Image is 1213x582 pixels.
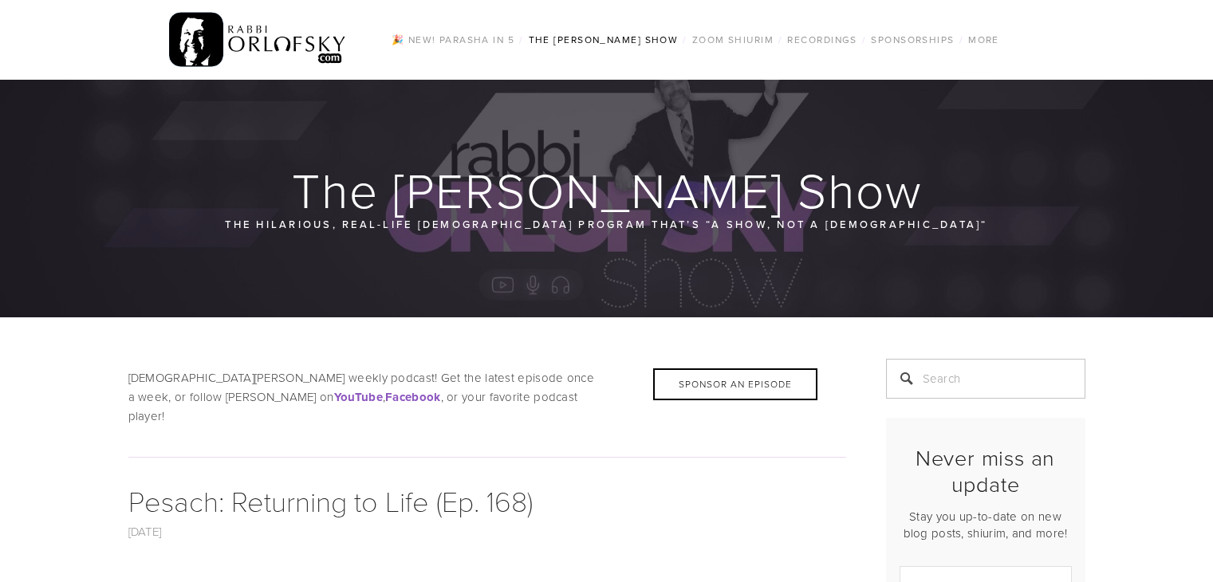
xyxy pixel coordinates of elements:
a: Zoom Shiurim [687,29,778,50]
h1: The [PERSON_NAME] Show [128,164,1087,215]
span: / [519,33,523,46]
a: More [963,29,1004,50]
a: 🎉 NEW! Parasha in 5 [387,29,519,50]
span: / [683,33,687,46]
p: The hilarious, real-life [DEMOGRAPHIC_DATA] program that’s “a show, not a [DEMOGRAPHIC_DATA]“ [224,215,990,233]
a: [DATE] [128,523,162,540]
span: / [778,33,782,46]
a: Sponsorships [866,29,959,50]
p: [DEMOGRAPHIC_DATA][PERSON_NAME] weekly podcast! Get the latest episode once a week, or follow [PE... [128,368,846,426]
a: Recordings [782,29,861,50]
strong: YouTube [334,388,383,406]
img: RabbiOrlofsky.com [169,9,347,71]
p: Stay you up-to-date on new blog posts, shiurim, and more! [900,508,1072,541]
h2: Never miss an update [900,445,1072,497]
span: / [862,33,866,46]
input: Search [886,359,1085,399]
a: Facebook [385,388,440,405]
a: The [PERSON_NAME] Show [524,29,683,50]
div: Sponsor an Episode [653,368,817,400]
strong: Facebook [385,388,440,406]
span: / [959,33,963,46]
a: Pesach: Returning to Life (Ep. 168) [128,481,533,520]
a: YouTube [334,388,383,405]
